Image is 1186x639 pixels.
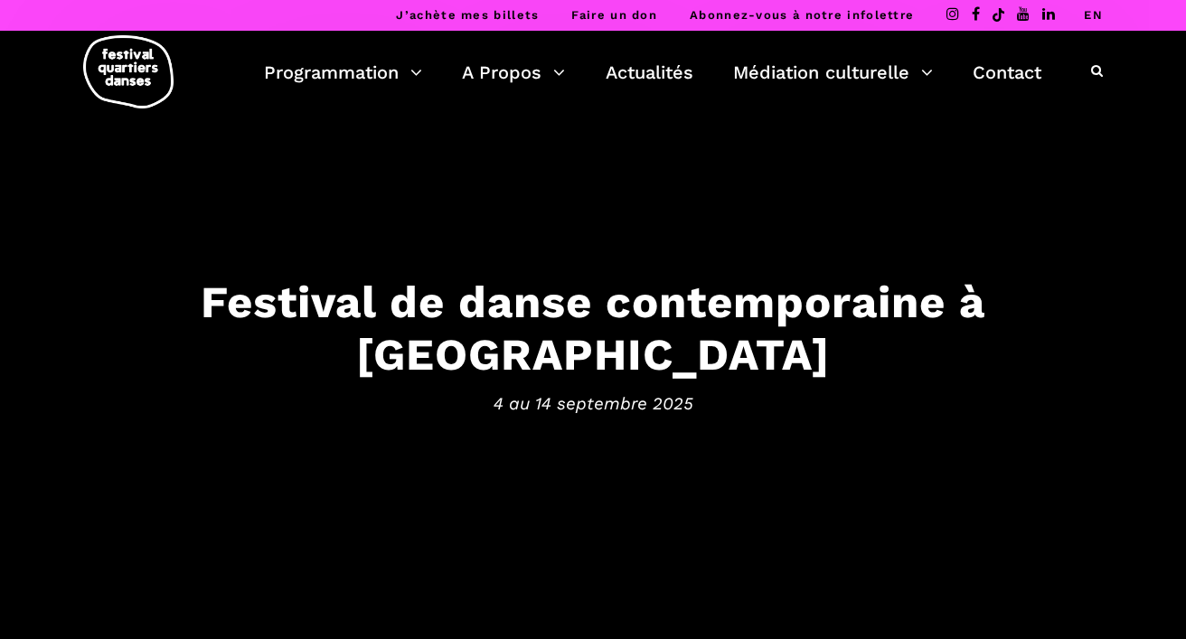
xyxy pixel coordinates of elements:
a: Programmation [264,57,422,88]
a: EN [1084,8,1103,22]
a: J’achète mes billets [396,8,539,22]
a: Médiation culturelle [733,57,933,88]
a: Contact [973,57,1041,88]
a: Abonnez-vous à notre infolettre [690,8,914,22]
span: 4 au 14 septembre 2025 [33,390,1153,418]
a: A Propos [462,57,565,88]
a: Actualités [606,57,693,88]
a: Faire un don [571,8,657,22]
h3: Festival de danse contemporaine à [GEOGRAPHIC_DATA] [33,275,1153,381]
img: logo-fqd-med [83,35,174,108]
